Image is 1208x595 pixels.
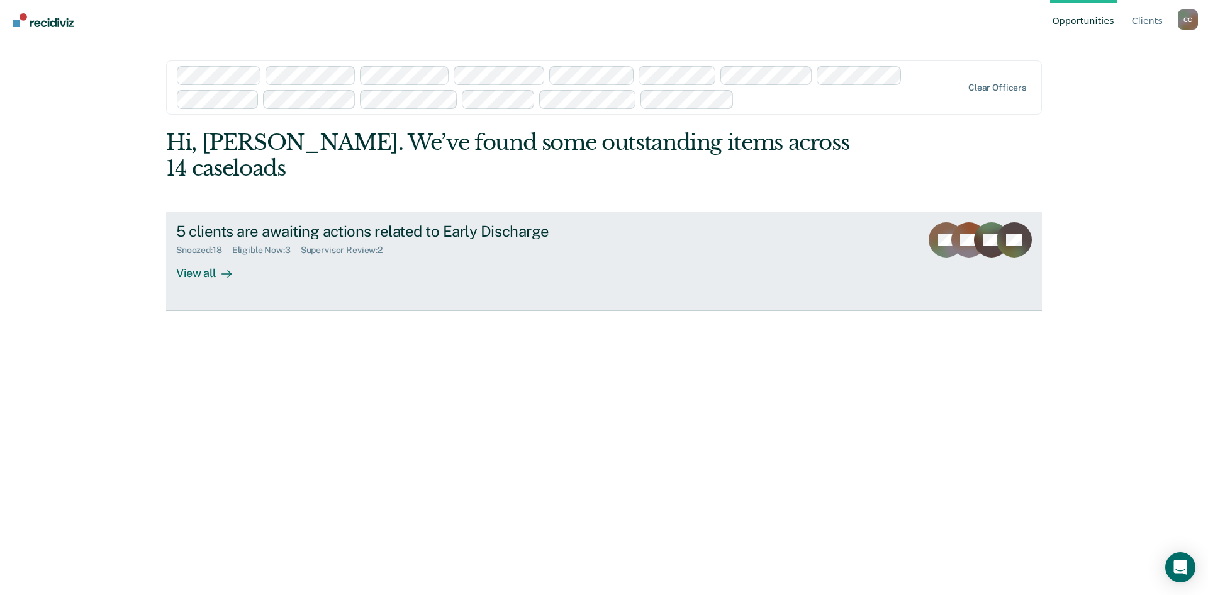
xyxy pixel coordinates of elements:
div: Eligible Now : 3 [232,245,301,256]
div: Hi, [PERSON_NAME]. We’ve found some outstanding items across 14 caseloads [166,130,867,181]
div: C C [1178,9,1198,30]
div: Supervisor Review : 2 [301,245,393,256]
button: Profile dropdown button [1178,9,1198,30]
a: 5 clients are awaiting actions related to Early DischargeSnoozed:18Eligible Now:3Supervisor Revie... [166,212,1042,311]
div: 5 clients are awaiting actions related to Early Discharge [176,222,618,241]
img: Recidiviz [13,13,74,27]
div: Snoozed : 18 [176,245,232,256]
div: Open Intercom Messenger [1165,552,1195,582]
div: Clear officers [968,82,1026,93]
div: View all [176,256,247,280]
